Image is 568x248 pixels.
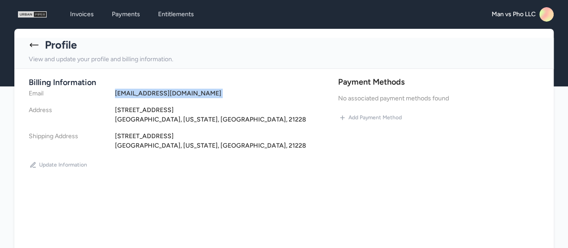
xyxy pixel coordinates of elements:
[29,158,88,172] button: Update Information
[338,110,403,125] button: Add Payment Method
[29,89,101,98] h4: Email
[29,54,539,65] p: View and update your profile and billing information.
[115,115,333,124] div: [GEOGRAPHIC_DATA], [US_STATE], [GEOGRAPHIC_DATA], 21228
[115,89,333,98] h4: [EMAIL_ADDRESS][DOMAIN_NAME]
[29,76,333,89] h1: Billing Information
[115,131,333,141] div: [STREET_ADDRESS]
[338,94,539,103] h4: No associated payment methods found
[18,7,47,22] img: logo_1748346526.png
[45,38,77,52] h1: Profile
[106,6,145,23] a: Payments
[492,7,554,22] a: Man vs Pho LLC
[29,105,101,124] h4: Address
[65,6,99,23] a: Invoices
[338,76,539,88] h2: Payment Methods
[29,131,101,150] h4: Shipping Address
[115,141,333,150] div: [GEOGRAPHIC_DATA], [US_STATE], [GEOGRAPHIC_DATA], 21228
[115,105,333,115] div: [STREET_ADDRESS]
[492,10,536,19] span: Man vs Pho LLC
[153,6,199,23] a: Entitlements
